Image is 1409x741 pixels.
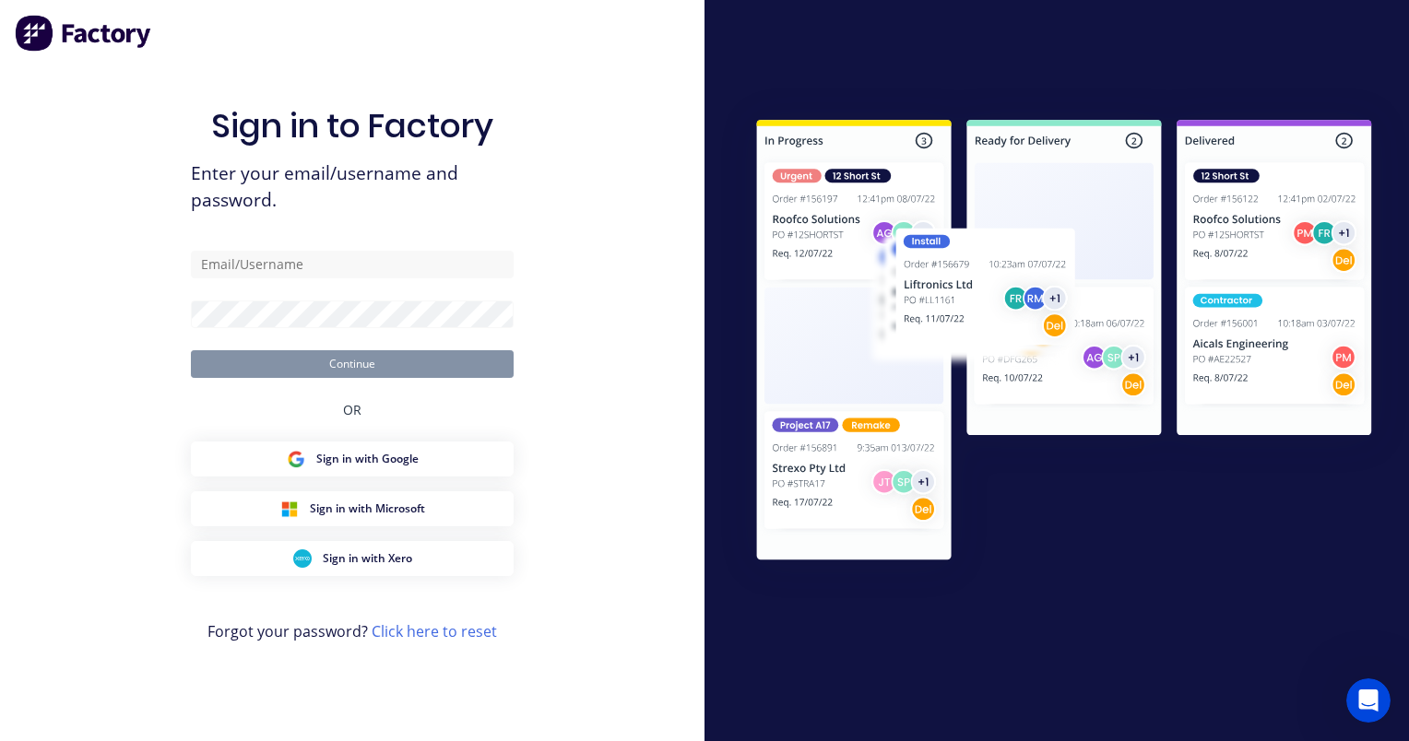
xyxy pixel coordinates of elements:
[287,450,305,468] img: Google Sign in
[191,160,514,214] span: Enter your email/username and password.
[191,350,514,378] button: Continue
[191,441,514,476] button: Google Sign inSign in with Google
[316,451,419,467] span: Sign in with Google
[207,620,497,642] span: Forgot your password?
[719,86,1409,600] img: Sign in
[15,15,153,52] img: Factory
[1346,678,1391,723] iframe: Intercom live chat
[293,549,312,568] img: Xero Sign in
[280,500,299,518] img: Microsoft Sign in
[211,106,493,146] h1: Sign in to Factory
[191,251,514,278] input: Email/Username
[372,621,497,641] a: Click here to reset
[343,378,361,441] div: OR
[191,491,514,526] button: Microsoft Sign inSign in with Microsoft
[191,541,514,576] button: Xero Sign inSign in with Xero
[323,550,412,567] span: Sign in with Xero
[310,500,425,517] span: Sign in with Microsoft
